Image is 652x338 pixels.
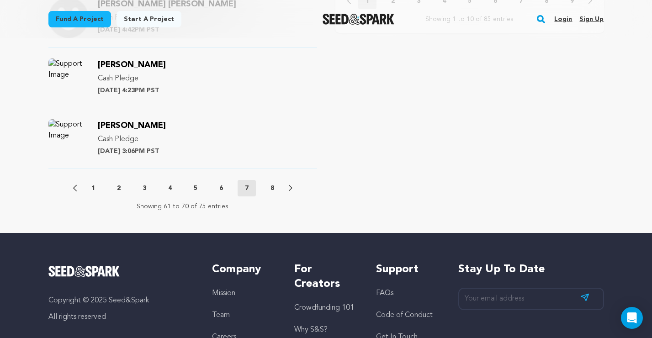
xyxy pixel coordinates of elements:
[98,61,166,69] span: [PERSON_NAME]
[621,307,643,329] div: Open Intercom Messenger
[48,58,89,99] img: Support Image
[212,290,235,297] a: Mission
[376,290,393,297] a: FAQs
[84,184,102,193] button: 1
[48,11,111,27] a: Fund a project
[161,184,179,193] button: 4
[48,266,120,277] img: Seed&Spark Logo
[376,262,440,277] h5: Support
[219,184,223,193] p: 6
[270,184,274,193] p: 8
[458,288,604,310] input: Your email address
[48,266,194,277] a: Seed&Spark Homepage
[294,304,354,312] a: Crowdfunding 101
[137,202,228,211] p: Showing 61 to 70 of 75 entries
[238,180,256,196] button: 7
[48,295,194,306] p: Copyright © 2025 Seed&Spark
[98,134,166,145] p: Cash Pledge
[98,73,166,84] p: Cash Pledge
[294,262,358,291] h5: For Creators
[554,12,572,26] a: Login
[98,122,166,130] a: [PERSON_NAME]
[143,184,146,193] p: 3
[186,184,205,193] button: 5
[212,262,276,277] h5: Company
[212,312,230,319] a: Team
[212,184,230,193] button: 6
[98,62,166,69] a: [PERSON_NAME]
[91,184,95,193] p: 1
[48,312,194,322] p: All rights reserved
[579,12,604,26] a: Sign up
[98,86,166,95] p: [DATE] 4:23PM PST
[168,184,172,193] p: 4
[117,11,181,27] a: Start a project
[323,14,394,25] a: Seed&Spark Homepage
[245,184,249,193] p: 7
[376,312,433,319] a: Code of Conduct
[323,14,394,25] img: Seed&Spark Logo Dark Mode
[117,184,121,193] p: 2
[458,262,604,277] h5: Stay up to date
[48,119,89,159] img: Support Image
[194,184,197,193] p: 5
[294,326,328,333] a: Why S&S?
[135,184,154,193] button: 3
[110,184,128,193] button: 2
[98,147,166,156] p: [DATE] 3:06PM PST
[263,184,281,193] button: 8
